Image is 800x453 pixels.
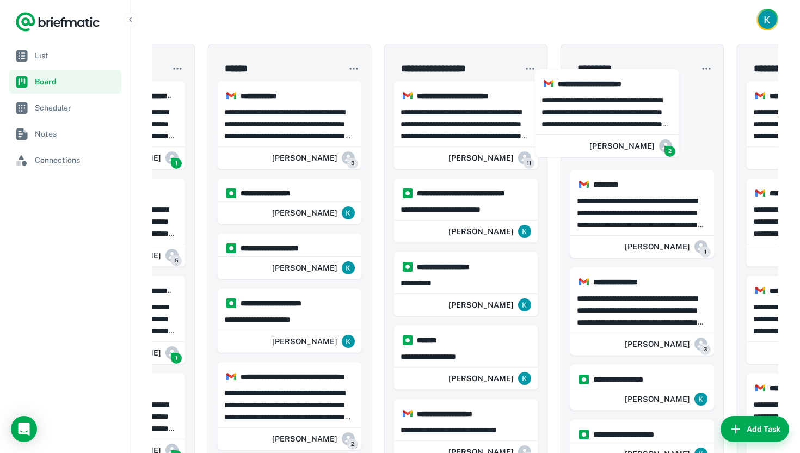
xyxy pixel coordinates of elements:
a: Connections [9,148,121,172]
span: Connections [35,154,117,166]
a: Scheduler [9,96,121,120]
span: Board [35,76,117,88]
a: Logo [15,11,100,33]
a: List [9,44,121,68]
button: Account button [756,9,778,30]
a: Notes [9,122,121,146]
span: List [35,50,117,62]
div: Open Intercom Messenger [11,416,37,442]
span: Scheduler [35,102,117,114]
a: Board [9,70,121,94]
span: Notes [35,128,117,140]
img: Kristina Jackson [758,10,777,29]
button: Add Task [721,416,789,442]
